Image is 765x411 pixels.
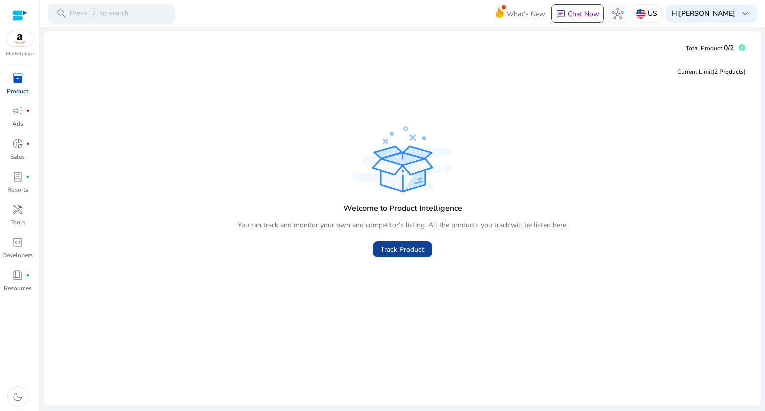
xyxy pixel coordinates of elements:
h4: Welcome to Product Intelligence [343,204,462,213]
span: Total Product: [686,44,724,52]
span: fiber_manual_record [26,142,30,146]
span: book_4 [12,269,24,281]
span: donut_small [12,138,24,150]
span: keyboard_arrow_down [739,8,751,20]
span: Track Product [381,244,424,255]
span: 0/2 [724,43,734,53]
p: Chat Now [568,9,599,19]
span: search [56,8,68,20]
p: Developers [2,251,33,260]
span: (2 Products [712,68,744,76]
span: fiber_manual_record [26,273,30,277]
span: / [89,8,98,19]
span: inventory_2 [12,72,24,84]
span: lab_profile [12,171,24,183]
p: Product [7,87,28,96]
p: Sales [10,152,25,161]
span: handyman [12,204,24,215]
button: hub [608,4,628,24]
p: Reports [7,185,28,194]
img: amazon.svg [6,31,33,46]
span: What's New [507,5,545,23]
p: Tools [10,218,25,227]
p: US [648,5,657,22]
span: dark_mode [12,391,24,403]
p: Resources [4,284,32,293]
span: fiber_manual_record [26,175,30,179]
img: us.svg [636,9,646,19]
p: Hi [672,10,735,17]
span: fiber_manual_record [26,109,30,113]
span: code_blocks [12,236,24,248]
p: Press to search [70,8,128,19]
button: chatChat Now [551,4,604,23]
img: track_product.svg [353,126,452,192]
p: You can track and monitor your own and competitor’s listing. All the products you track will be l... [238,220,568,230]
div: Current Limit ) [677,67,746,76]
b: [PERSON_NAME] [679,9,735,18]
p: Marketplace [6,50,34,58]
p: Ads [12,119,23,128]
span: hub [612,8,624,20]
span: campaign [12,105,24,117]
span: chat [556,9,566,19]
